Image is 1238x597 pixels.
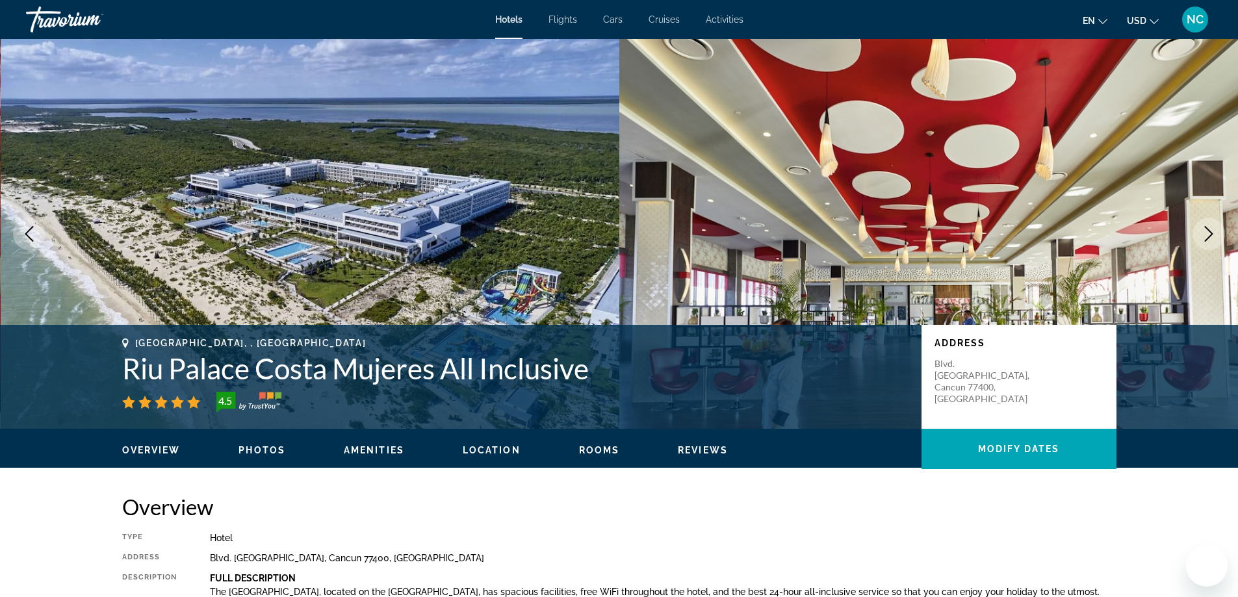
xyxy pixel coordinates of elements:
[1083,16,1095,26] span: en
[122,494,1116,520] h2: Overview
[210,533,1116,543] div: Hotel
[210,573,296,583] b: Full Description
[1178,6,1212,33] button: User Menu
[213,393,239,409] div: 4.5
[706,14,743,25] a: Activities
[603,14,623,25] a: Cars
[344,444,404,456] button: Amenities
[239,444,285,456] button: Photos
[463,444,521,456] button: Location
[216,392,281,413] img: TrustYou guest rating badge
[579,444,620,456] button: Rooms
[122,444,181,456] button: Overview
[1127,16,1146,26] span: USD
[122,553,177,563] div: Address
[122,351,909,385] h1: Riu Palace Costa Mujeres All Inclusive
[978,444,1059,454] span: Modify Dates
[122,533,177,543] div: Type
[135,338,367,348] span: [GEOGRAPHIC_DATA], , [GEOGRAPHIC_DATA]
[649,14,680,25] a: Cruises
[1193,218,1225,250] button: Next image
[1127,11,1159,30] button: Change currency
[935,338,1103,348] p: Address
[1083,11,1107,30] button: Change language
[935,358,1038,405] p: Blvd. [GEOGRAPHIC_DATA], Cancun 77400, [GEOGRAPHIC_DATA]
[678,444,728,456] button: Reviews
[495,14,522,25] a: Hotels
[1187,13,1204,26] span: NC
[210,553,1116,563] div: Blvd. [GEOGRAPHIC_DATA], Cancun 77400, [GEOGRAPHIC_DATA]
[1186,545,1228,587] iframe: Button to launch messaging window
[13,218,45,250] button: Previous image
[922,429,1116,469] button: Modify Dates
[548,14,577,25] a: Flights
[26,3,156,36] a: Travorium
